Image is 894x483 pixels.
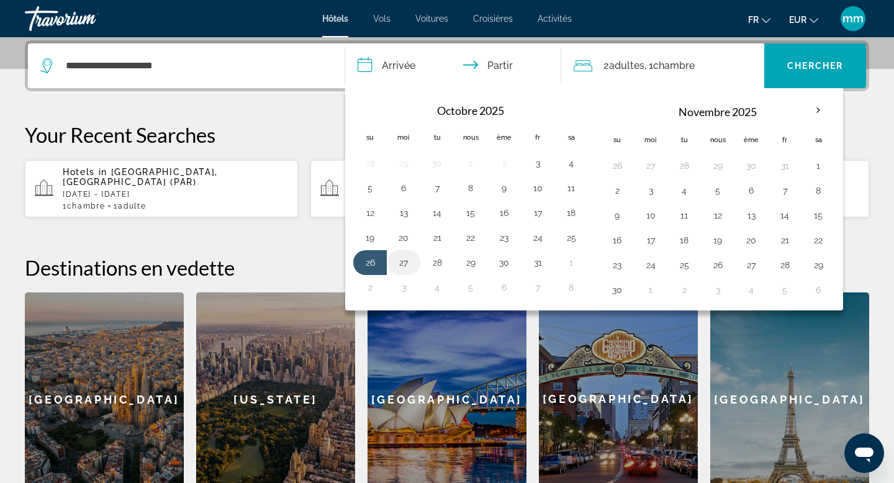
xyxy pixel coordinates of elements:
[427,155,447,172] button: Jour 30
[528,279,548,296] button: Jour 7
[561,229,581,246] button: Jour 25
[607,182,627,199] button: Jour 2
[494,254,514,271] button: Jour 30
[674,256,694,274] button: Jour 25
[561,179,581,197] button: Jour 11
[808,207,828,224] button: Jour 15
[427,254,447,271] button: Jour 28
[775,157,795,174] button: Jour 31
[494,204,514,222] button: Jour 16
[775,256,795,274] button: Jour 28
[345,43,561,88] button: Dates d'arrivée et de départ
[360,155,380,172] button: Jour 28
[641,256,661,274] button: Jour 24
[528,229,548,246] button: Jour 24
[561,155,581,172] button: Jour 4
[461,204,481,222] button: Jour 15
[609,60,644,71] font: adultes
[674,232,694,249] button: Jour 18
[427,229,447,246] button: Jour 21
[775,281,795,299] button: Jour 5
[63,167,218,187] span: [GEOGRAPHIC_DATA], [GEOGRAPHIC_DATA] (PAR)
[63,167,107,177] span: Hotels in
[641,232,661,249] button: Jour 17
[394,229,413,246] button: Jour 20
[674,182,694,199] button: Jour 4
[808,281,828,299] button: Jour 6
[603,60,609,71] font: 2
[641,207,661,224] button: Jour 10
[741,157,761,174] button: Jour 30
[842,12,864,25] font: mm
[25,255,869,280] h2: Destinations en vedette
[494,229,514,246] button: Jour 23
[607,207,627,224] button: Jour 9
[360,204,380,222] button: Jour 12
[561,204,581,222] button: Jour 18
[494,179,514,197] button: Jour 9
[28,43,866,88] div: Widget de recherche
[748,11,770,29] button: Changer de langue
[473,14,513,24] a: Croisières
[360,229,380,246] button: Jour 19
[25,160,298,218] button: Hotels in [GEOGRAPHIC_DATA], [GEOGRAPHIC_DATA] (PAR)[DATE] - [DATE]1Chambre1Adulte
[561,254,581,271] button: Jour 1
[427,279,447,296] button: Jour 4
[528,155,548,172] button: Jour 3
[641,281,661,299] button: Jour 1
[644,60,653,71] font: , 1
[653,60,695,71] font: Chambre
[641,182,661,199] button: Jour 3
[808,182,828,199] button: Jour 8
[561,279,581,296] button: Jour 8
[708,157,728,174] button: Jour 29
[837,6,869,32] button: Menu utilisateur
[528,179,548,197] button: Jour 10
[741,182,761,199] button: Jour 6
[461,279,481,296] button: Jour 5
[674,207,694,224] button: Jour 11
[708,207,728,224] button: Jour 12
[461,254,481,271] button: Jour 29
[748,15,759,25] font: fr
[674,281,694,299] button: Jour 2
[538,14,572,24] a: Activités
[787,61,844,71] font: Chercher
[775,182,795,199] button: Jour 7
[607,232,627,249] button: Jour 16
[360,279,380,296] button: Jour 2
[394,155,413,172] button: Jour 29
[437,104,504,117] font: Octobre 2025
[114,202,146,210] span: 1
[310,160,584,218] button: Hotels in [GEOGRAPHIC_DATA], [GEOGRAPHIC_DATA] (PAR)[DATE] - [DATE]1Chambre1Adulte
[427,204,447,222] button: Jour 14
[561,43,765,88] button: Voyageurs : 2 adultes, 0 enfants
[494,155,514,172] button: Jour 2
[322,14,348,24] a: Hôtels
[461,179,481,197] button: Jour 8
[708,232,728,249] button: Jour 19
[63,202,105,210] span: 1
[461,155,481,172] button: Jour 1
[775,207,795,224] button: Jour 14
[118,202,146,210] span: Adulte
[528,254,548,271] button: Jour 31
[373,14,391,24] font: Vols
[25,122,869,147] p: Your Recent Searches
[708,281,728,299] button: Jour 3
[394,279,413,296] button: Jour 3
[607,256,627,274] button: Jour 23
[789,15,806,25] font: EUR
[394,204,413,222] button: Jour 13
[708,182,728,199] button: Jour 5
[25,2,149,35] a: Travorium
[415,14,448,24] a: Voitures
[607,157,627,174] button: Jour 26
[674,157,694,174] button: Jour 28
[494,279,514,296] button: Jour 6
[461,229,481,246] button: Jour 22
